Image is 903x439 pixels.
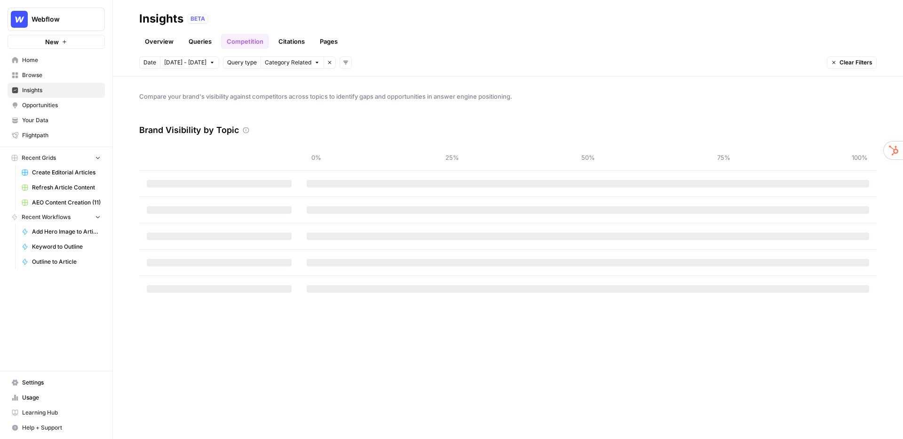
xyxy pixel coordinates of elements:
[143,58,156,67] span: Date
[8,375,105,390] a: Settings
[32,15,88,24] span: Webflow
[183,34,217,49] a: Queries
[32,243,101,251] span: Keyword to Outline
[827,56,877,69] button: Clear Filters
[850,153,869,162] span: 100%
[8,8,105,31] button: Workspace: Webflow
[139,92,877,101] span: Compare your brand's visibility against competitors across topics to identify gaps and opportunit...
[139,124,239,137] h3: Brand Visibility by Topic
[22,86,101,94] span: Insights
[221,34,269,49] a: Competition
[8,405,105,420] a: Learning Hub
[22,116,101,125] span: Your Data
[8,128,105,143] a: Flightpath
[22,213,71,221] span: Recent Workflows
[8,151,105,165] button: Recent Grids
[8,390,105,405] a: Usage
[8,210,105,224] button: Recent Workflows
[273,34,310,49] a: Citations
[8,98,105,113] a: Opportunities
[8,83,105,98] a: Insights
[8,53,105,68] a: Home
[265,58,311,67] span: Category Related
[17,224,105,239] a: Add Hero Image to Article
[32,227,101,236] span: Add Hero Image to Article
[8,113,105,128] a: Your Data
[32,183,101,192] span: Refresh Article Content
[17,195,105,210] a: AEO Content Creation (11)
[139,11,183,26] div: Insights
[17,165,105,180] a: Create Editorial Articles
[261,56,324,69] button: Category Related
[32,198,101,207] span: AEO Content Creation (11)
[8,68,105,83] a: Browse
[22,71,101,79] span: Browse
[32,168,101,177] span: Create Editorial Articles
[187,14,208,24] div: BETA
[160,56,219,69] button: [DATE] - [DATE]
[32,258,101,266] span: Outline to Article
[314,34,343,49] a: Pages
[22,408,101,417] span: Learning Hub
[22,423,101,432] span: Help + Support
[840,58,872,67] span: Clear Filters
[443,153,461,162] span: 25%
[17,254,105,269] a: Outline to Article
[8,420,105,435] button: Help + Support
[22,154,56,162] span: Recent Grids
[17,180,105,195] a: Refresh Article Content
[714,153,733,162] span: 75%
[578,153,597,162] span: 50%
[22,56,101,64] span: Home
[22,393,101,402] span: Usage
[45,37,59,47] span: New
[22,131,101,140] span: Flightpath
[22,101,101,110] span: Opportunities
[227,58,257,67] span: Query type
[11,11,28,28] img: Webflow Logo
[17,239,105,254] a: Keyword to Outline
[164,58,206,67] span: [DATE] - [DATE]
[307,153,325,162] span: 0%
[22,378,101,387] span: Settings
[8,35,105,49] button: New
[139,34,179,49] a: Overview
